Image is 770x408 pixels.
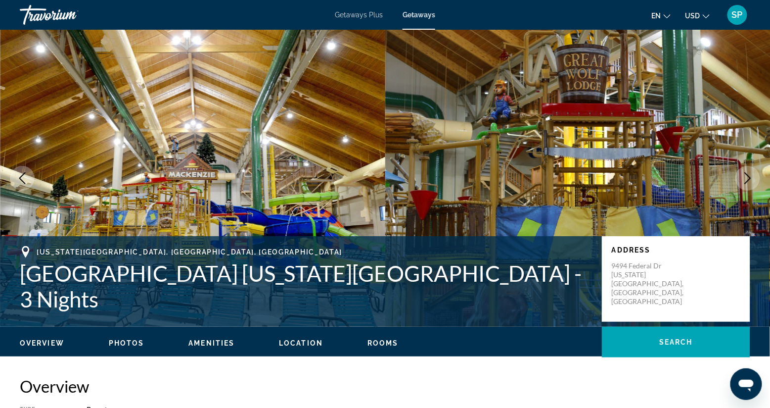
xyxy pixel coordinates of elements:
span: Rooms [367,339,399,347]
span: Photos [109,339,144,347]
button: Change currency [685,8,710,23]
h1: [GEOGRAPHIC_DATA] [US_STATE][GEOGRAPHIC_DATA] - 3 Nights [20,260,592,312]
button: Location [279,339,323,348]
span: Amenities [188,339,234,347]
button: Previous image [10,166,35,191]
button: User Menu [725,4,750,25]
button: Rooms [367,339,399,348]
span: SP [732,10,743,20]
button: Change language [652,8,671,23]
button: Amenities [188,339,234,348]
span: Location [279,339,323,347]
p: Address [612,246,740,254]
span: Search [659,338,693,346]
h2: Overview [20,376,750,396]
button: Next image [735,166,760,191]
a: Getaways Plus [335,11,383,19]
button: Search [602,327,750,357]
button: Overview [20,339,64,348]
span: USD [685,12,700,20]
span: en [652,12,661,20]
button: Photos [109,339,144,348]
p: 9494 Federal Dr [US_STATE][GEOGRAPHIC_DATA], [GEOGRAPHIC_DATA], [GEOGRAPHIC_DATA] [612,261,691,306]
span: [US_STATE][GEOGRAPHIC_DATA], [GEOGRAPHIC_DATA], [GEOGRAPHIC_DATA] [37,248,342,256]
span: Overview [20,339,64,347]
a: Getaways [403,11,435,19]
iframe: Button to launch messaging window [730,368,762,400]
a: Travorium [20,2,119,28]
